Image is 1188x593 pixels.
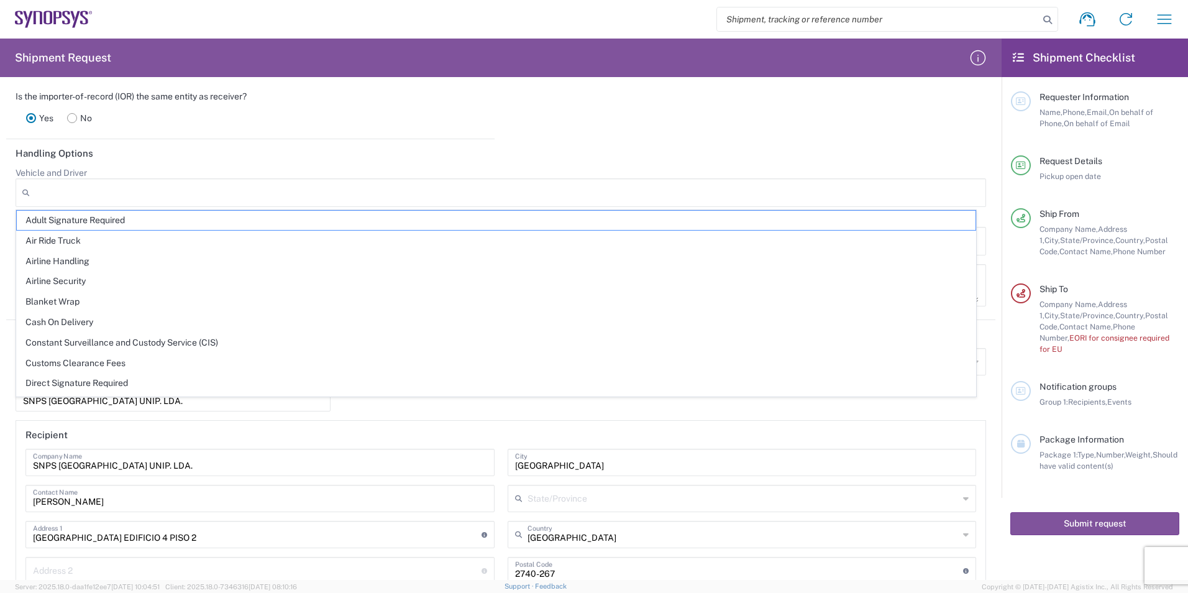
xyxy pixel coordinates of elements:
span: Contact Name, [1059,322,1113,331]
span: Direct Signature Required [17,374,976,393]
span: On behalf of Email [1064,119,1130,128]
span: State/Province, [1060,236,1115,245]
span: Package Information [1039,434,1124,444]
span: Phone, [1062,108,1087,117]
span: Company Name, [1039,224,1098,234]
span: Country, [1115,236,1145,245]
span: Recipients, [1068,397,1107,407]
span: Ship To [1039,284,1068,294]
span: Country, [1115,311,1145,320]
span: Blanket Wrap [17,292,976,311]
span: Phone Number [1113,247,1166,256]
span: Package 1: [1039,450,1077,459]
span: Contact Name, [1059,247,1113,256]
h2: Recipient [25,429,68,441]
span: City, [1044,311,1060,320]
span: [DATE] 08:10:16 [249,583,297,591]
span: Airline Security [17,272,976,291]
span: Server: 2025.18.0-daa1fe12ee7 [15,583,160,591]
span: Copyright © [DATE]-[DATE] Agistix Inc., All Rights Reserved [982,581,1173,592]
a: Support [505,582,536,590]
span: Client: 2025.18.0-7346316 [165,583,297,591]
span: Events [1107,397,1131,407]
span: City, [1044,236,1060,245]
span: Ship From [1039,209,1079,219]
span: Weight, [1125,450,1153,459]
label: No [60,106,99,131]
span: Constant Surveillance and Custody Service (CIS) [17,333,976,352]
input: Shipment, tracking or reference number [717,7,1039,31]
span: Email, [1087,108,1109,117]
span: Request Details [1039,156,1102,166]
span: Number, [1096,450,1125,459]
span: Company Name, [1039,300,1098,309]
span: Pickup open date [1039,172,1101,181]
label: Vehicle and Driver [16,167,87,178]
span: Adult Signature Required [17,211,976,230]
span: Airline Handling [17,252,976,271]
h2: Handling Options [16,147,93,160]
span: Group 1: [1039,397,1068,407]
span: Dual Driver Protective Service (DDP) [17,394,976,413]
div: Is the importer-of-record (IOR) the same entity as receiver? [16,91,485,102]
label: Yes [19,106,60,131]
span: Type, [1077,450,1096,459]
span: Cash On Delivery [17,313,976,332]
span: EORI for consignee required for EU [1039,333,1169,354]
button: Submit request [1010,512,1179,535]
span: Customs Clearance Fees [17,354,976,373]
h2: Shipment Request [15,50,111,65]
span: Name, [1039,108,1062,117]
a: Feedback [535,582,567,590]
span: State/Province, [1060,311,1115,320]
span: [DATE] 10:04:51 [111,583,160,591]
span: Air Ride Truck [17,231,976,251]
h2: Shipment Checklist [1013,50,1135,65]
span: Requester Information [1039,92,1129,102]
span: Notification groups [1039,382,1117,392]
